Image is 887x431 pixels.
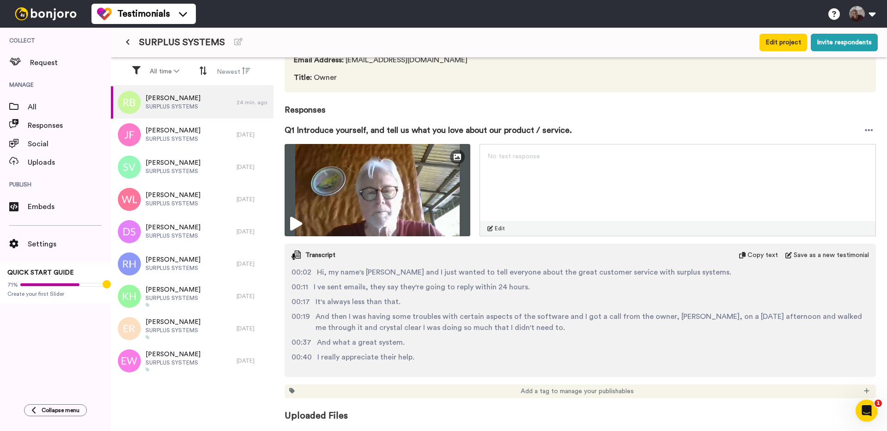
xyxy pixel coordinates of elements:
a: [PERSON_NAME]SURPLUS SYSTEMS[DATE] [111,345,273,377]
div: 24 min. ago [237,99,269,106]
a: [PERSON_NAME]SURPLUS SYSTEMS[DATE] [111,151,273,183]
span: SURPLUS SYSTEMS [146,168,200,175]
button: Newest [211,63,256,80]
a: [PERSON_NAME]SURPLUS SYSTEMS[DATE] [111,280,273,312]
span: All [28,102,111,113]
img: 898893e4-147b-4e55-8484-e9e127421e97-thumbnail_full-1756066245.jpg [285,144,470,236]
span: [PERSON_NAME] [146,223,200,232]
div: [DATE] [237,260,269,268]
button: Edit project [759,34,807,51]
span: Add a tag to manage your publishables [521,387,634,396]
span: Owner [294,72,471,83]
span: [PERSON_NAME] [146,285,200,294]
img: sv.png [118,156,141,179]
span: SURPLUS SYSTEMS [146,264,200,272]
span: SURPLUS SYSTEMS [139,36,225,49]
span: SURPLUS SYSTEMS [146,294,200,302]
span: Title : [294,74,312,81]
img: tm-color.svg [97,6,112,21]
span: QUICK START GUIDE [7,269,74,276]
a: [PERSON_NAME]SURPLUS SYSTEMS[DATE] [111,312,273,345]
span: [PERSON_NAME] [146,317,200,327]
img: kh.png [118,285,141,308]
span: [PERSON_NAME] [146,350,200,359]
span: SURPLUS SYSTEMS [146,135,200,143]
span: And what a great system. [317,337,405,348]
button: Collapse menu [24,404,87,416]
span: And then I was having some troubles with certain aspects of the software and I got a call from th... [316,311,869,333]
span: [PERSON_NAME] [146,158,200,168]
span: Uploads [28,157,111,168]
img: jf.png [118,123,141,146]
span: [PERSON_NAME] [146,126,200,135]
span: Email Address : [294,56,344,64]
div: Tooltip anchor [103,280,111,288]
img: ds.png [118,220,141,243]
span: Edit [495,225,505,232]
div: [DATE] [237,293,269,300]
span: Create your first Slider [7,290,103,298]
span: It's always less than that. [316,296,401,307]
div: [DATE] [237,131,269,138]
span: I really appreciate their help. [317,352,414,363]
span: SURPLUS SYSTEMS [146,327,200,334]
span: [PERSON_NAME] [146,94,200,103]
span: SURPLUS SYSTEMS [146,232,200,239]
span: Q1 Introduce yourself, and tell us what you love about our product / service. [285,124,572,137]
img: wl.png [118,188,141,211]
span: 00:02 [292,267,311,278]
span: Copy text [747,251,778,260]
span: Uploaded Files [285,398,876,422]
span: [PERSON_NAME] [146,255,200,264]
div: [DATE] [237,357,269,365]
span: [PERSON_NAME] [146,191,200,200]
a: [PERSON_NAME]SURPLUS SYSTEMS[DATE] [111,248,273,280]
img: transcript.svg [292,251,301,260]
img: ew.png [118,349,141,372]
a: [PERSON_NAME]SURPLUS SYSTEMS24 min. ago [111,86,273,119]
img: er.png [118,317,141,340]
span: 00:37 [292,337,311,348]
div: [DATE] [237,163,269,171]
div: [DATE] [237,228,269,235]
div: [DATE] [237,325,269,332]
iframe: Intercom live chat [856,400,878,422]
span: Responses [285,92,876,116]
a: [PERSON_NAME]SURPLUS SYSTEMS[DATE] [111,183,273,215]
span: 00:40 [292,352,312,363]
span: 00:19 [292,311,310,333]
button: All time [144,63,185,80]
span: Collapse menu [42,407,79,414]
span: Transcript [305,251,335,260]
span: Social [28,138,111,150]
span: Settings [28,239,111,250]
span: 1 [875,400,882,407]
span: SURPLUS SYSTEMS [146,103,200,110]
span: Save as a new testimonial [794,251,869,260]
span: I ve sent emails, they say they're going to reply within 24 hours. [314,281,530,293]
span: No text response [487,153,540,160]
span: [EMAIL_ADDRESS][DOMAIN_NAME] [294,54,471,66]
span: SURPLUS SYSTEMS [146,359,200,366]
a: [PERSON_NAME]SURPLUS SYSTEMS[DATE] [111,215,273,248]
img: rh.png [118,252,141,275]
span: Testimonials [117,7,170,20]
span: 00:11 [292,281,308,293]
span: 00:17 [292,296,310,307]
button: Invite respondents [811,34,878,51]
img: bj-logo-header-white.svg [11,7,80,20]
span: Hi, my name's [PERSON_NAME] and I just wanted to tell everyone about the great customer service w... [317,267,731,278]
span: Embeds [28,201,111,212]
span: SURPLUS SYSTEMS [146,200,200,207]
span: Responses [28,120,111,131]
span: 71% [7,281,18,288]
img: rb.png [118,91,141,114]
span: Request [30,57,111,68]
div: [DATE] [237,196,269,203]
a: [PERSON_NAME]SURPLUS SYSTEMS[DATE] [111,119,273,151]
